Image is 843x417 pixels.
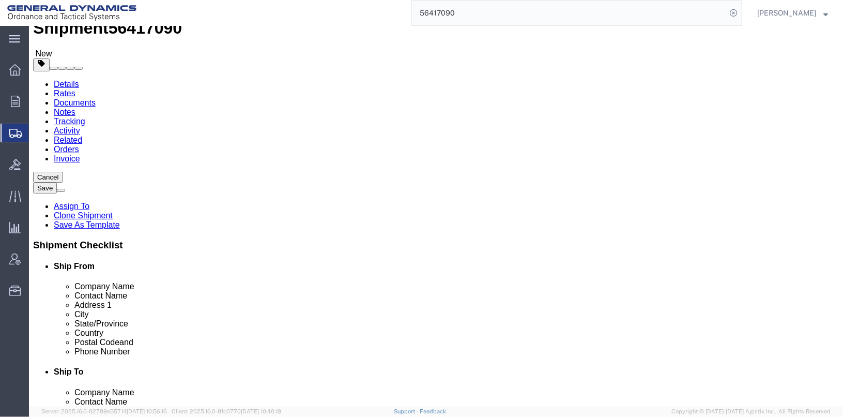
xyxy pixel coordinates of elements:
span: Copyright © [DATE]-[DATE] Agistix Inc., All Rights Reserved [671,407,831,416]
span: Server: 2025.16.0-82789e55714 [41,408,167,414]
input: Search for shipment number, reference number [412,1,726,25]
span: Tim Schaffer [757,7,816,19]
span: [DATE] 10:40:19 [241,408,281,414]
a: Feedback [420,408,446,414]
iframe: FS Legacy Container [29,26,843,406]
span: [DATE] 10:56:16 [127,408,167,414]
img: logo [7,5,136,21]
a: Support [394,408,420,414]
button: [PERSON_NAME] [757,7,829,19]
span: Client: 2025.16.0-8fc0770 [172,408,281,414]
